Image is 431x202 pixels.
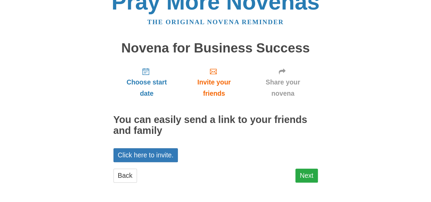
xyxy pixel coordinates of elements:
a: Choose start date [113,62,180,103]
span: Invite your friends [187,77,241,99]
a: Share your novena [248,62,318,103]
a: Back [113,169,137,183]
h2: You can easily send a link to your friends and family [113,114,318,136]
span: Choose start date [120,77,173,99]
a: Invite your friends [180,62,248,103]
h1: Novena for Business Success [113,41,318,56]
a: Next [295,169,318,183]
a: Click here to invite. [113,148,178,162]
span: Share your novena [255,77,311,99]
a: The original novena reminder [147,18,284,26]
